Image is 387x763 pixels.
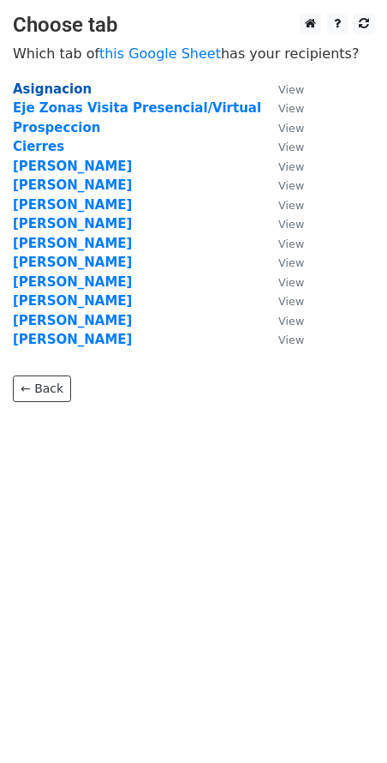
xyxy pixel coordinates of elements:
a: View [261,236,304,251]
small: View [278,315,304,327]
small: View [278,333,304,346]
small: View [278,276,304,289]
a: Prospeccion [13,120,100,135]
a: [PERSON_NAME] [13,313,132,328]
a: ← Back [13,375,71,402]
a: [PERSON_NAME] [13,274,132,290]
small: View [278,295,304,308]
p: Which tab of has your recipients? [13,45,374,63]
a: View [261,216,304,231]
a: Cierres [13,139,64,154]
small: View [278,179,304,192]
a: View [261,293,304,309]
small: View [278,256,304,269]
small: View [278,122,304,135]
small: View [278,83,304,96]
a: Eje Zonas Visita Presencial/Virtual [13,100,261,116]
div: Widget de chat [301,681,387,763]
a: View [261,274,304,290]
a: View [261,159,304,174]
a: View [261,177,304,193]
a: [PERSON_NAME] [13,255,132,270]
a: [PERSON_NAME] [13,293,132,309]
a: [PERSON_NAME] [13,216,132,231]
a: [PERSON_NAME] [13,177,132,193]
a: [PERSON_NAME] [13,159,132,174]
small: View [278,102,304,115]
a: View [261,197,304,213]
a: View [261,313,304,328]
h3: Choose tab [13,13,374,38]
a: View [261,332,304,347]
a: [PERSON_NAME] [13,236,132,251]
a: View [261,120,304,135]
a: View [261,81,304,97]
a: View [261,100,304,116]
small: View [278,199,304,212]
small: View [278,218,304,231]
a: Asignacion [13,81,92,97]
small: View [278,237,304,250]
a: this Google Sheet [99,45,221,62]
small: View [278,160,304,173]
a: View [261,255,304,270]
a: View [261,139,304,154]
iframe: Chat Widget [301,681,387,763]
a: [PERSON_NAME] [13,332,132,347]
a: [PERSON_NAME] [13,197,132,213]
small: View [278,141,304,153]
